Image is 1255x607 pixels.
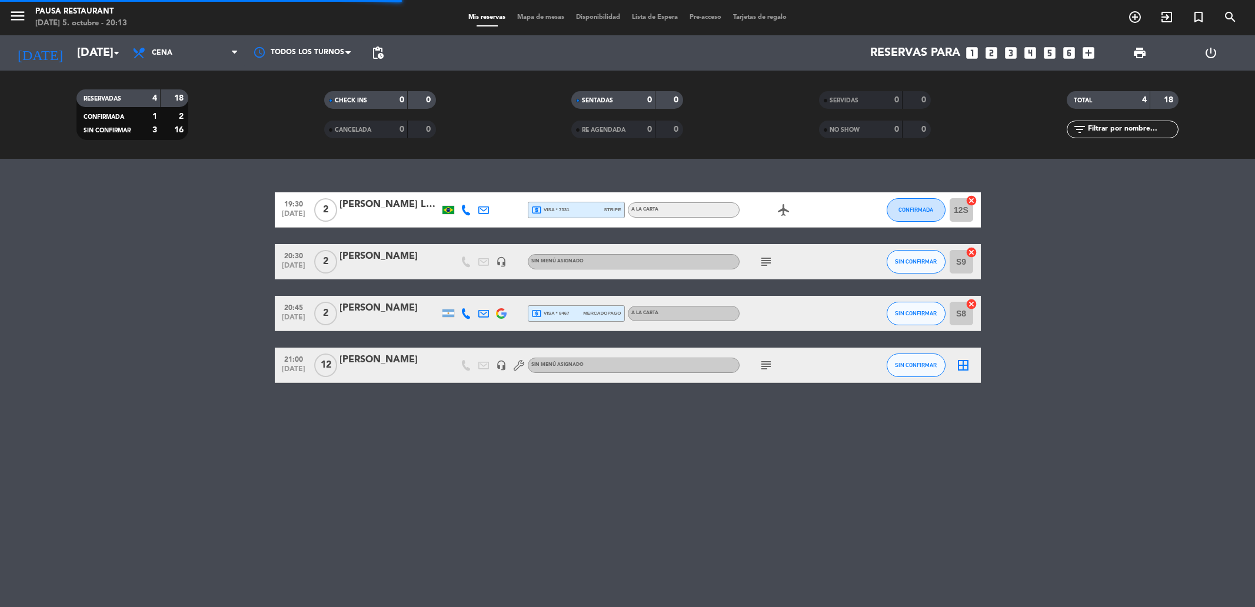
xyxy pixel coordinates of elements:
[830,98,858,104] span: SERVIDAS
[511,14,570,21] span: Mapa de mesas
[898,206,933,213] span: CONFIRMADA
[400,125,404,134] strong: 0
[109,46,124,60] i: arrow_drop_down
[531,259,584,264] span: Sin menú asignado
[35,18,127,29] div: [DATE] 5. octubre - 20:13
[335,98,367,104] span: CHECK INS
[921,96,928,104] strong: 0
[279,365,308,379] span: [DATE]
[279,196,308,210] span: 19:30
[496,360,507,371] i: headset_mic
[895,258,937,265] span: SIN CONFIRMAR
[1133,46,1147,60] span: print
[1142,96,1147,104] strong: 4
[830,127,860,133] span: NO SHOW
[174,126,186,134] strong: 16
[894,96,899,104] strong: 0
[152,94,157,102] strong: 4
[1164,96,1176,104] strong: 18
[582,98,613,104] span: SENTADAS
[279,262,308,275] span: [DATE]
[674,96,681,104] strong: 0
[894,125,899,134] strong: 0
[152,112,157,121] strong: 1
[1223,10,1237,24] i: search
[1073,122,1087,136] i: filter_list
[921,125,928,134] strong: 0
[314,198,337,222] span: 2
[604,206,621,214] span: stripe
[531,205,570,215] span: visa * 7531
[84,114,124,120] span: CONFIRMADA
[152,126,157,134] strong: 3
[1191,10,1206,24] i: turned_in_not
[279,300,308,313] span: 20:45
[684,14,727,21] span: Pre-acceso
[496,308,507,319] img: google-logo.png
[966,195,977,206] i: cancel
[647,96,652,104] strong: 0
[759,255,773,269] i: subject
[626,14,684,21] span: Lista de Espera
[956,358,970,372] i: border_all
[887,250,946,274] button: SIN CONFIRMAR
[9,7,26,25] i: menu
[964,45,980,61] i: looks_one
[887,198,946,222] button: CONFIRMADA
[570,14,626,21] span: Disponibilidad
[279,313,308,327] span: [DATE]
[966,246,977,258] i: cancel
[887,353,946,377] button: SIN CONFIRMAR
[84,128,131,134] span: SIN CONFIRMAR
[583,309,621,317] span: mercadopago
[727,14,793,21] span: Tarjetas de regalo
[496,256,507,267] i: headset_mic
[984,45,999,61] i: looks_two
[1087,123,1178,136] input: Filtrar por nombre...
[1160,10,1174,24] i: exit_to_app
[1081,45,1096,61] i: add_box
[582,127,625,133] span: RE AGENDADA
[174,94,186,102] strong: 18
[35,6,127,18] div: Pausa Restaurant
[631,207,658,212] span: A LA CARTA
[426,125,433,134] strong: 0
[895,310,937,316] span: SIN CONFIRMAR
[339,249,440,264] div: [PERSON_NAME]
[531,308,570,319] span: visa * 8467
[674,125,681,134] strong: 0
[531,308,542,319] i: local_atm
[777,203,791,217] i: airplanemode_active
[179,112,186,121] strong: 2
[887,302,946,325] button: SIN CONFIRMAR
[531,362,584,367] span: Sin menú asignado
[759,358,773,372] i: subject
[462,14,511,21] span: Mis reservas
[1003,45,1018,61] i: looks_3
[152,49,172,57] span: Cena
[400,96,404,104] strong: 0
[335,127,371,133] span: CANCELADA
[647,125,652,134] strong: 0
[279,210,308,224] span: [DATE]
[531,205,542,215] i: local_atm
[1023,45,1038,61] i: looks_4
[9,7,26,29] button: menu
[279,248,308,262] span: 20:30
[1074,98,1092,104] span: TOTAL
[339,352,440,368] div: [PERSON_NAME]
[9,40,71,66] i: [DATE]
[314,353,337,377] span: 12
[895,362,937,368] span: SIN CONFIRMAR
[966,298,977,310] i: cancel
[1042,45,1057,61] i: looks_5
[1128,10,1142,24] i: add_circle_outline
[1204,46,1218,60] i: power_settings_new
[371,46,385,60] span: pending_actions
[631,311,658,315] span: A LA CARTA
[870,46,960,60] span: Reservas para
[314,302,337,325] span: 2
[84,96,121,102] span: RESERVADAS
[339,301,440,316] div: [PERSON_NAME]
[279,352,308,365] span: 21:00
